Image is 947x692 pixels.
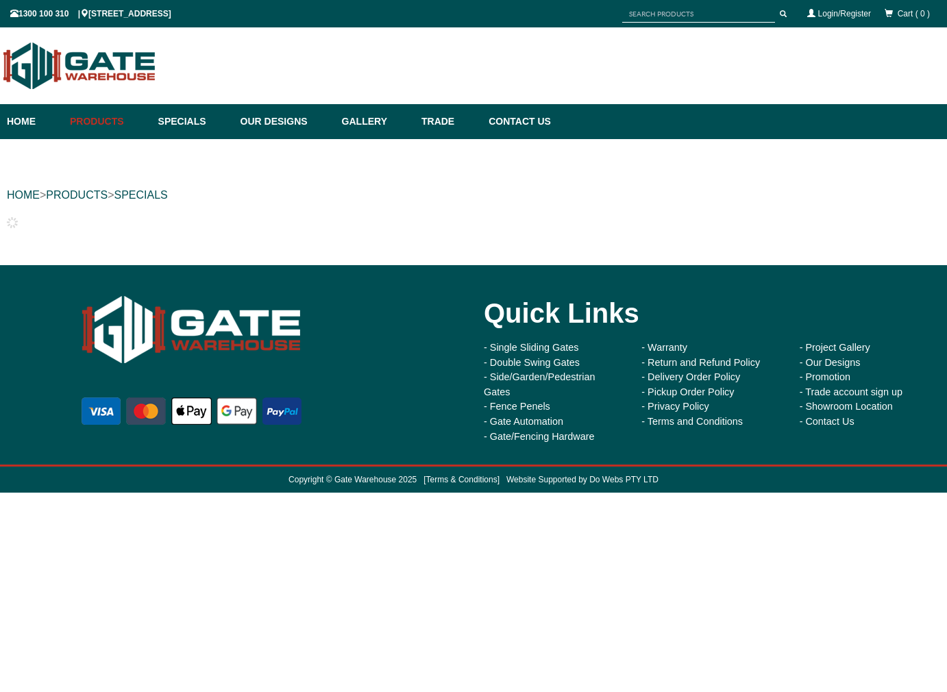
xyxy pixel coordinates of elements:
[484,342,578,353] a: - Single Sliding Gates
[10,9,171,18] span: 1300 100 310 | [STREET_ADDRESS]
[417,475,500,484] span: [ ]
[641,386,734,397] a: - Pickup Order Policy
[800,357,861,368] a: - Our Designs
[641,371,740,382] a: - Delivery Order Policy
[800,416,854,427] a: - Contact Us
[46,189,108,201] a: PRODUCTS
[482,104,551,139] a: Contact Us
[800,342,870,353] a: - Project Gallery
[622,5,775,23] input: SEARCH PRODUCTS
[484,357,580,368] a: - Double Swing Gates
[335,104,415,139] a: Gallery
[800,386,902,397] a: - Trade account sign up
[641,342,687,353] a: - Warranty
[79,395,304,428] img: payment options
[234,104,335,139] a: Our Designs
[7,189,40,201] a: HOME
[800,371,850,382] a: - Promotion
[641,416,743,427] a: - Terms and Conditions
[79,286,304,374] img: Gate Warehouse
[484,401,550,412] a: - Fence Penels
[151,104,234,139] a: Specials
[484,286,937,341] div: Quick Links
[114,189,167,201] a: SPECIALS
[641,401,709,412] a: - Privacy Policy
[63,104,151,139] a: Products
[484,416,563,427] a: - Gate Automation
[898,9,930,18] span: Cart ( 0 )
[426,475,497,484] a: Terms & Conditions
[506,475,659,484] a: Website Supported by Do Webs PTY LTD
[800,401,893,412] a: - Showroom Location
[818,9,871,18] a: Login/Register
[7,173,940,217] div: > >
[415,104,482,139] a: Trade
[641,357,760,368] a: - Return and Refund Policy
[484,431,595,442] a: - Gate/Fencing Hardware
[484,371,595,397] a: - Side/Garden/Pedestrian Gates
[7,104,63,139] a: Home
